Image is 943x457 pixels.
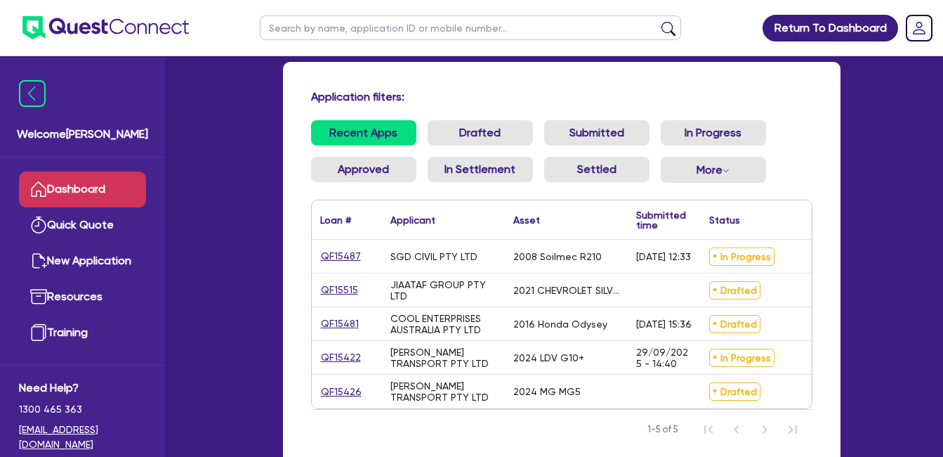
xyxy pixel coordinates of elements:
a: Drafted [428,120,533,146]
span: In Progress [709,247,774,266]
div: Applicant [390,215,435,225]
a: Recent Apps [311,120,416,146]
img: resources [30,288,47,305]
img: icon-menu-close [19,80,46,107]
div: Status [709,215,740,225]
span: Welcome [PERSON_NAME] [17,126,148,143]
a: Resources [19,279,146,315]
a: Quick Quote [19,207,146,243]
button: Next Page [751,416,779,444]
a: [EMAIL_ADDRESS][DOMAIN_NAME] [19,423,146,452]
div: SGD CIVIL PTY LTD [390,251,477,262]
span: Drafted [709,382,760,401]
img: new-application [30,252,47,269]
a: Settled [544,157,649,182]
a: QF15487 [320,248,362,264]
button: Last Page [779,416,807,444]
span: Need Help? [19,380,146,397]
div: [PERSON_NAME] TRANSPORT PTY LTD [390,347,496,369]
a: Return To Dashboard [763,15,898,41]
a: In Settlement [428,157,533,182]
span: 1300 465 363 [19,402,146,417]
div: 2021 CHEVROLET SILVERADO [513,285,619,296]
button: First Page [694,416,723,444]
a: Training [19,315,146,351]
img: quick-quote [30,217,47,233]
a: Approved [311,157,416,182]
a: In Progress [661,120,766,146]
span: Drafted [709,315,760,333]
div: 2024 LDV G10+ [513,352,584,363]
button: Previous Page [723,416,751,444]
a: Dashboard [19,172,146,207]
div: 2024 MG MG5 [513,386,581,397]
div: Submitted time [636,210,686,230]
a: Submitted [544,120,649,146]
a: QF15481 [320,316,360,332]
div: 29/09/2025 - 14:40 [636,347,692,369]
input: Search by name, application ID or mobile number... [260,15,681,40]
a: QF15426 [320,384,362,400]
div: [DATE] 12:33 [636,251,691,262]
div: JIAATAF GROUP PTY LTD [390,279,496,302]
div: [PERSON_NAME] TRANSPORT PTY LTD [390,380,496,403]
h4: Application filters: [311,90,812,103]
a: New Application [19,243,146,279]
div: [DATE] 15:36 [636,318,692,330]
div: Asset [513,215,540,225]
div: COOL ENTERPRISES AUSTRALIA PTY LTD [390,313,496,335]
a: QF15515 [320,282,359,298]
button: Dropdown toggle [661,157,766,183]
img: quest-connect-logo-blue [22,16,189,39]
a: QF15422 [320,349,362,366]
div: Loan # [320,215,351,225]
div: 2016 Honda Odysey [513,318,607,330]
span: 1-5 of 5 [647,423,678,437]
div: 2008 Soilmec R210 [513,251,602,262]
span: Drafted [709,281,760,300]
img: training [30,324,47,341]
span: In Progress [709,349,774,367]
a: Dropdown toggle [901,10,937,46]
